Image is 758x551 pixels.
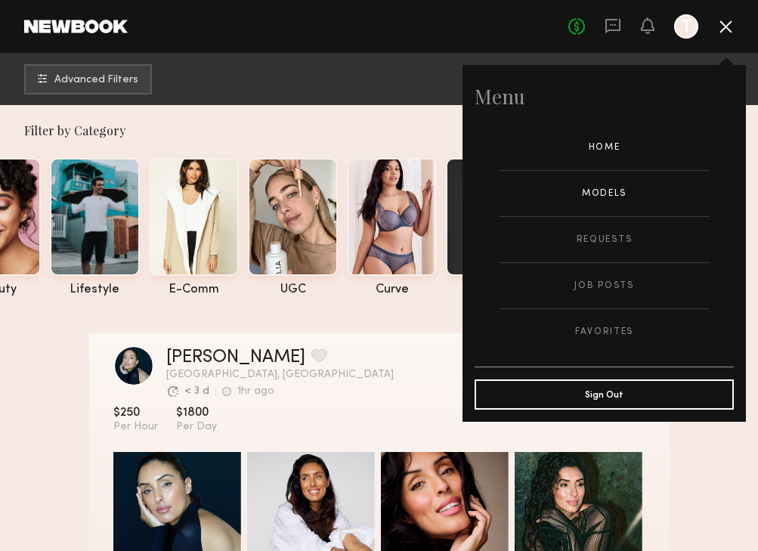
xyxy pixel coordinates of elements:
[499,125,710,170] a: Home
[347,283,437,296] div: curve
[446,283,536,296] div: unique
[54,75,138,85] span: Advanced Filters
[248,283,338,296] div: UGC
[237,386,274,397] div: 1hr ago
[176,420,217,434] span: Per Day
[24,123,758,138] div: Filter by Category
[499,309,710,354] a: Favorites
[113,405,158,420] span: $250
[499,263,710,308] a: Job Posts
[674,14,698,39] a: T
[50,283,140,296] div: lifestyle
[24,64,152,94] button: Advanced Filters
[166,348,305,367] a: [PERSON_NAME]
[499,171,710,216] a: Models
[166,370,524,380] span: [GEOGRAPHIC_DATA], [GEOGRAPHIC_DATA]
[149,283,239,296] div: e-comm
[475,379,734,410] button: Sign Out
[176,405,217,420] span: $1800
[499,217,710,262] a: Requests
[184,386,209,397] div: < 3 d
[113,420,158,434] span: Per Hour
